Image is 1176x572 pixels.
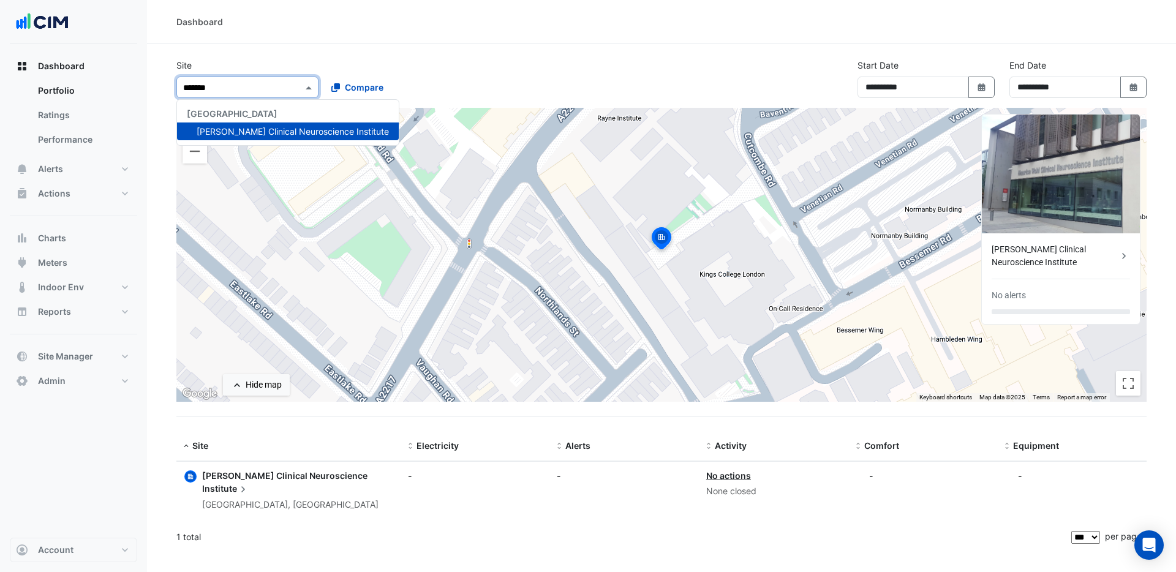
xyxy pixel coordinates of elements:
[16,163,28,175] app-icon: Alerts
[192,440,208,451] span: Site
[38,350,93,363] span: Site Manager
[176,522,1069,552] div: 1 total
[38,375,66,387] span: Admin
[202,482,249,495] span: Institute
[16,281,28,293] app-icon: Indoor Env
[177,100,399,145] div: Options List
[1116,371,1140,396] button: Toggle fullscreen view
[10,369,137,393] button: Admin
[179,386,220,402] a: Open this area in Google Maps (opens a new window)
[38,163,63,175] span: Alerts
[176,59,192,72] label: Site
[10,344,137,369] button: Site Manager
[1009,59,1046,72] label: End Date
[979,394,1025,401] span: Map data ©2025
[565,440,590,451] span: Alerts
[16,257,28,269] app-icon: Meters
[557,469,692,482] div: -
[28,78,137,103] a: Portfolio
[1134,530,1164,560] div: Open Intercom Messenger
[10,538,137,562] button: Account
[715,440,747,451] span: Activity
[16,232,28,244] app-icon: Charts
[919,393,972,402] button: Keyboard shortcuts
[38,281,84,293] span: Indoor Env
[1128,82,1139,92] fa-icon: Select Date
[10,250,137,275] button: Meters
[183,139,207,164] button: Zoom out
[202,470,367,481] span: [PERSON_NAME] Clinical Neuroscience
[976,82,987,92] fa-icon: Select Date
[28,127,137,152] a: Performance
[16,187,28,200] app-icon: Actions
[1013,440,1059,451] span: Equipment
[10,54,137,78] button: Dashboard
[16,375,28,387] app-icon: Admin
[10,226,137,250] button: Charts
[706,470,751,481] a: No actions
[323,77,391,98] button: Compare
[864,440,899,451] span: Comfort
[648,225,675,255] img: site-pin-selected.svg
[38,306,71,318] span: Reports
[992,243,1118,269] div: [PERSON_NAME] Clinical Neuroscience Institute
[869,469,873,482] div: -
[1033,394,1050,401] a: Terms (opens in new tab)
[1018,469,1022,482] div: -
[10,78,137,157] div: Dashboard
[10,181,137,206] button: Actions
[16,60,28,72] app-icon: Dashboard
[16,306,28,318] app-icon: Reports
[10,299,137,324] button: Reports
[1105,531,1142,541] span: per page
[28,103,137,127] a: Ratings
[38,232,66,244] span: Charts
[246,378,282,391] div: Hide map
[706,484,841,499] div: None closed
[202,498,393,512] div: [GEOGRAPHIC_DATA], [GEOGRAPHIC_DATA]
[187,108,277,119] span: [GEOGRAPHIC_DATA]
[15,10,70,34] img: Company Logo
[38,544,73,556] span: Account
[38,257,67,269] span: Meters
[38,187,70,200] span: Actions
[345,81,383,94] span: Compare
[179,386,220,402] img: Google
[10,275,137,299] button: Indoor Env
[197,126,389,137] span: [PERSON_NAME] Clinical Neuroscience Institute
[16,350,28,363] app-icon: Site Manager
[992,289,1026,302] div: No alerts
[10,157,137,181] button: Alerts
[982,115,1140,233] img: Maurice Wohl Clinical Neuroscience Institute
[858,59,899,72] label: Start Date
[176,15,223,28] div: Dashboard
[38,60,85,72] span: Dashboard
[408,469,543,482] div: -
[1057,394,1106,401] a: Report a map error
[417,440,459,451] span: Electricity
[223,374,290,396] button: Hide map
